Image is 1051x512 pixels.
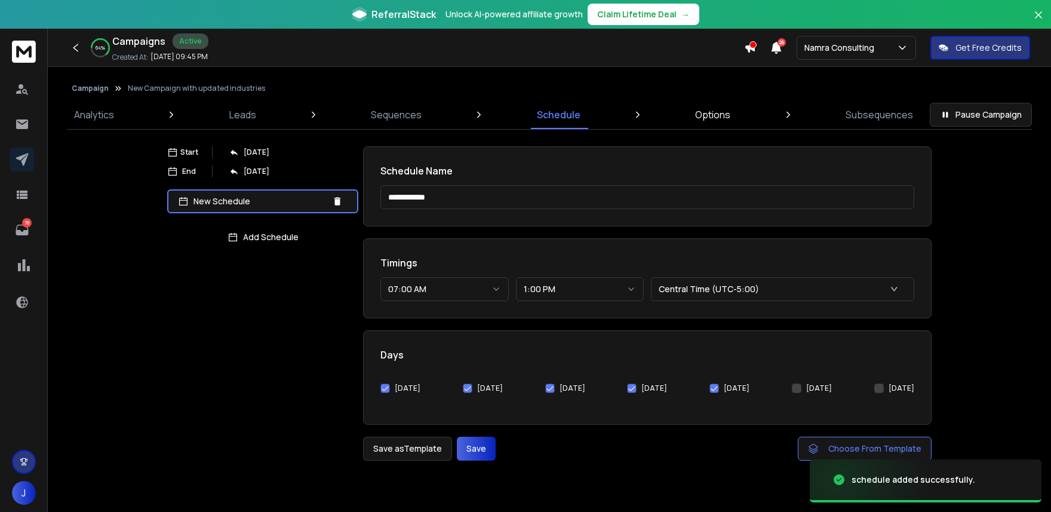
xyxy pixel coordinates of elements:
span: → [681,8,690,20]
p: New Campaign with updated industries [128,84,265,93]
button: Get Free Credits [930,36,1030,60]
p: Start [180,148,198,157]
span: 26 [778,38,786,47]
button: Choose From Template [798,437,932,461]
div: schedule added successfully. [852,474,975,486]
h1: Days [380,348,914,362]
button: Save [457,437,496,461]
h1: Timings [380,256,914,270]
p: Subsequences [846,108,913,122]
p: Schedule [537,108,580,122]
div: Active [173,33,208,49]
a: Sequences [364,100,429,129]
a: 78 [10,218,34,242]
label: [DATE] [889,384,914,393]
label: [DATE] [724,384,749,393]
label: [DATE] [641,384,667,393]
span: ReferralStack [371,7,436,22]
p: 78 [22,218,32,228]
p: Created At: [112,53,148,62]
p: [DATE] [244,167,269,176]
button: 1:00 PM [516,277,644,301]
p: Namra Consulting [804,42,879,54]
button: Save asTemplate [363,437,452,461]
button: 07:00 AM [380,277,509,301]
p: New Schedule [193,195,327,207]
a: Schedule [530,100,588,129]
button: Close banner [1031,7,1046,36]
span: Choose From Template [828,443,921,455]
button: Add Schedule [167,225,358,249]
h1: Campaigns [112,34,165,48]
label: [DATE] [806,384,832,393]
p: Unlock AI-powered affiliate growth [445,8,583,20]
p: 64 % [96,44,105,51]
label: [DATE] [560,384,585,393]
h1: Schedule Name [380,164,914,178]
button: J [12,481,36,505]
p: Sequences [371,108,422,122]
p: Options [695,108,730,122]
p: Central Time (UTC-5:00) [659,283,764,295]
p: End [182,167,196,176]
p: Get Free Credits [955,42,1022,54]
button: Campaign [72,84,109,93]
a: Leads [222,100,263,129]
p: [DATE] [244,148,269,157]
button: Claim Lifetime Deal→ [588,4,699,25]
a: Options [688,100,737,129]
button: Pause Campaign [930,103,1032,127]
p: Analytics [74,108,114,122]
label: [DATE] [395,384,420,393]
p: Leads [229,108,256,122]
a: Subsequences [838,100,920,129]
a: Analytics [67,100,121,129]
p: [DATE] 09:45 PM [150,52,208,62]
label: [DATE] [477,384,503,393]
